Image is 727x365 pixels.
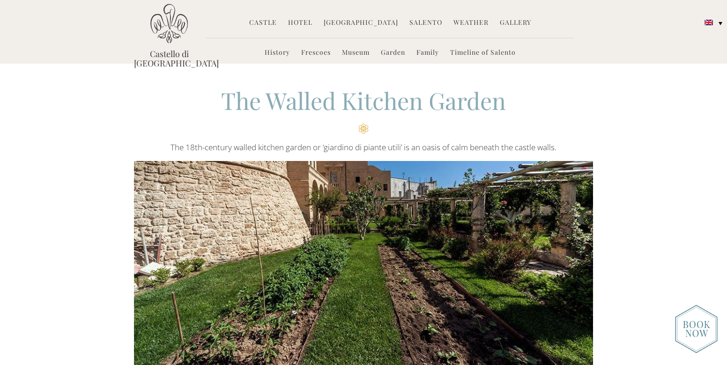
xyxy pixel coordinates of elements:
[453,18,489,29] a: Weather
[150,4,188,44] img: Castello di Ugento
[288,18,312,29] a: Hotel
[134,49,204,68] a: Castello di [GEOGRAPHIC_DATA]
[342,48,370,58] a: Museum
[409,18,442,29] a: Salento
[450,48,516,58] a: Timeline of Salento
[249,18,277,29] a: Castle
[134,85,593,134] h2: The Walled Kitchen Garden
[324,18,398,29] a: [GEOGRAPHIC_DATA]
[134,142,593,153] p: The 18th-century walled kitchen garden or ‘giardino di piante utili’ is an oasis of calm beneath ...
[381,48,405,58] a: Garden
[705,20,713,25] img: English
[675,305,718,353] img: new-booknow.png
[416,48,439,58] a: Family
[301,48,331,58] a: Frescoes
[500,18,531,29] a: Gallery
[265,48,290,58] a: History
